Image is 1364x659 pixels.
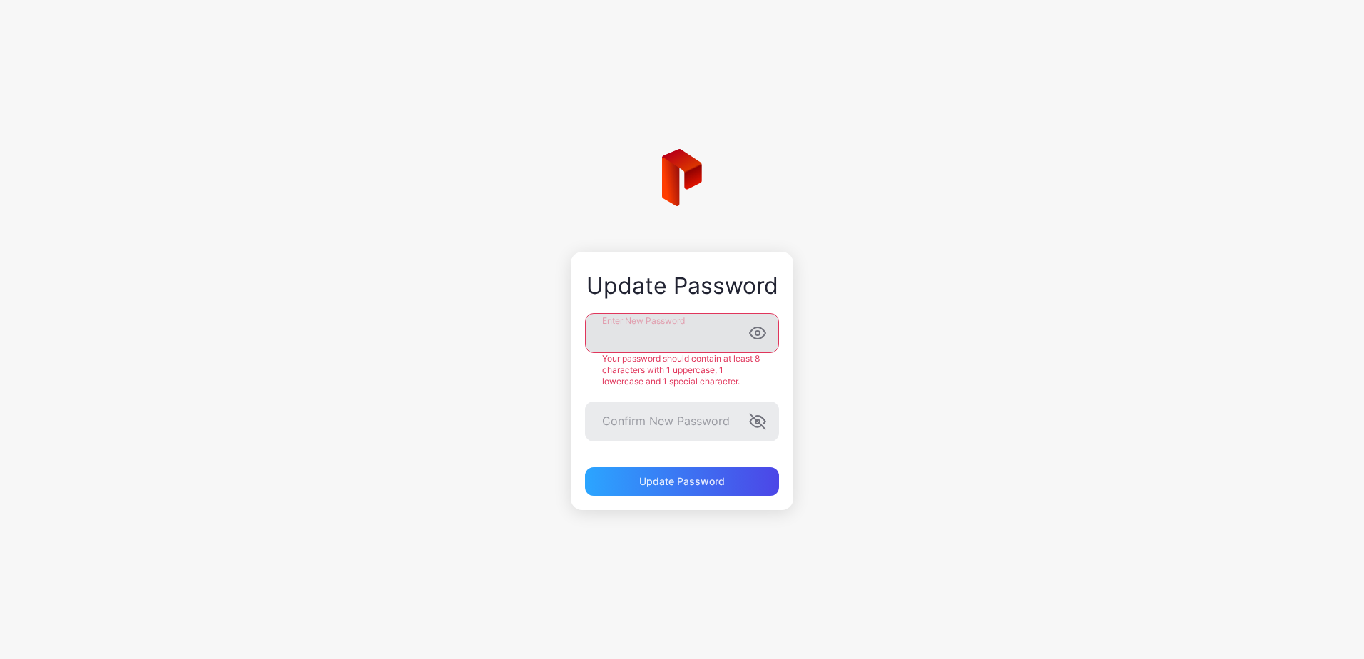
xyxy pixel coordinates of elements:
[749,413,766,430] button: Confirm New Password
[639,476,725,487] div: Update Password
[585,353,779,387] div: Your password should contain at least 8 characters with 1 uppercase, 1 lowercase and 1 special ch...
[585,313,779,353] input: Enter New Password
[585,467,779,496] button: Update Password
[749,325,766,342] button: Enter New Password
[585,402,779,441] input: Confirm New Password
[585,273,779,299] div: Update Password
